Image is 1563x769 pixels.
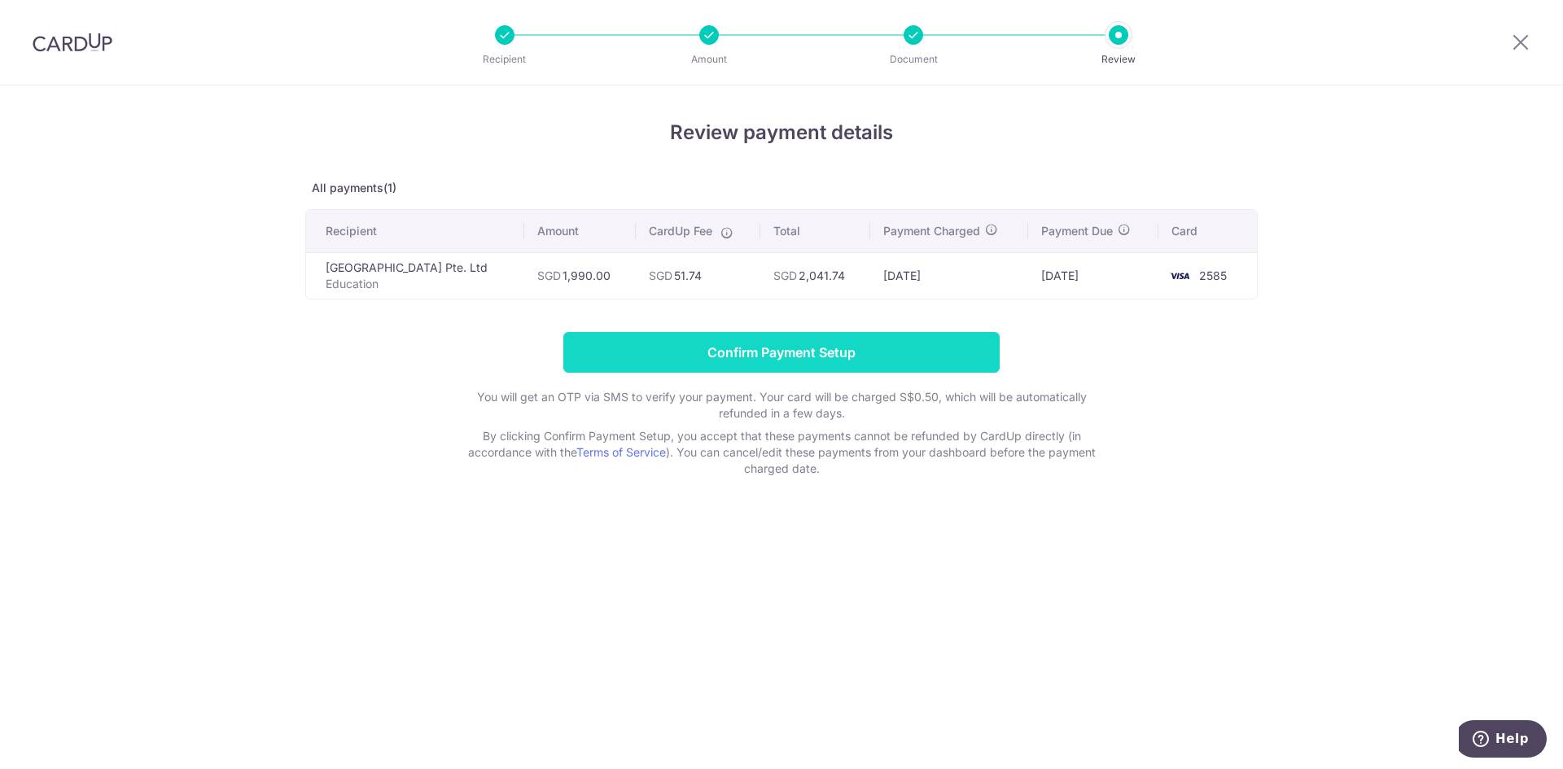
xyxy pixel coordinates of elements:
[760,210,870,252] th: Total
[456,428,1107,477] p: By clicking Confirm Payment Setup, you accept that these payments cannot be refunded by CardUp di...
[649,223,712,239] span: CardUp Fee
[883,223,980,239] span: Payment Charged
[306,252,524,299] td: [GEOGRAPHIC_DATA] Pte. Ltd
[1459,720,1547,761] iframe: Opens a widget where you can find more information
[444,51,565,68] p: Recipient
[306,210,524,252] th: Recipient
[326,276,511,292] p: Education
[563,332,1000,373] input: Confirm Payment Setup
[1163,266,1196,286] img: <span class="translation_missing" title="translation missing: en.account_steps.new_confirm_form.b...
[33,33,112,52] img: CardUp
[853,51,974,68] p: Document
[576,445,666,459] a: Terms of Service
[636,252,760,299] td: 51.74
[305,180,1258,196] p: All payments(1)
[870,252,1028,299] td: [DATE]
[1028,252,1158,299] td: [DATE]
[1058,51,1179,68] p: Review
[1158,210,1257,252] th: Card
[537,269,561,282] span: SGD
[1041,223,1113,239] span: Payment Due
[760,252,870,299] td: 2,041.74
[649,51,769,68] p: Amount
[524,252,636,299] td: 1,990.00
[456,389,1107,422] p: You will get an OTP via SMS to verify your payment. Your card will be charged S$0.50, which will ...
[773,269,797,282] span: SGD
[649,269,672,282] span: SGD
[305,118,1258,147] h4: Review payment details
[524,210,636,252] th: Amount
[1199,269,1227,282] span: 2585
